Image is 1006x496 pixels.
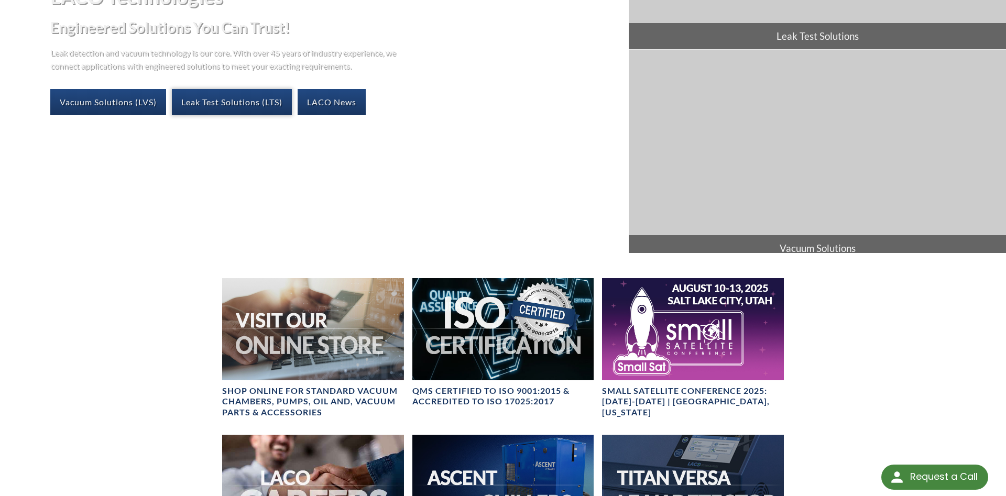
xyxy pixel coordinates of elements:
[629,23,1006,49] span: Leak Test Solutions
[50,18,620,37] h2: Engineered Solutions You Can Trust!
[629,235,1006,261] span: Vacuum Solutions
[222,385,404,418] h4: SHOP ONLINE FOR STANDARD VACUUM CHAMBERS, PUMPS, OIL AND, VACUUM PARTS & ACCESSORIES
[602,385,784,418] h4: Small Satellite Conference 2025: [DATE]-[DATE] | [GEOGRAPHIC_DATA], [US_STATE]
[881,465,988,490] div: Request a Call
[412,385,594,407] h4: QMS CERTIFIED to ISO 9001:2015 & Accredited to ISO 17025:2017
[50,46,401,72] p: Leak detection and vacuum technology is our core. With over 45 years of industry experience, we c...
[889,469,905,486] img: round button
[910,465,978,489] div: Request a Call
[602,278,784,418] a: Small Satellite Conference 2025: August 10-13 | Salt Lake City, UtahSmall Satellite Conference 20...
[412,278,594,407] a: ISO Certification headerQMS CERTIFIED to ISO 9001:2015 & Accredited to ISO 17025:2017
[298,89,366,115] a: LACO News
[629,50,1006,261] a: Vacuum Solutions
[50,89,166,115] a: Vacuum Solutions (LVS)
[172,89,292,115] a: Leak Test Solutions (LTS)
[222,278,404,418] a: Visit Our Online Store headerSHOP ONLINE FOR STANDARD VACUUM CHAMBERS, PUMPS, OIL AND, VACUUM PAR...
